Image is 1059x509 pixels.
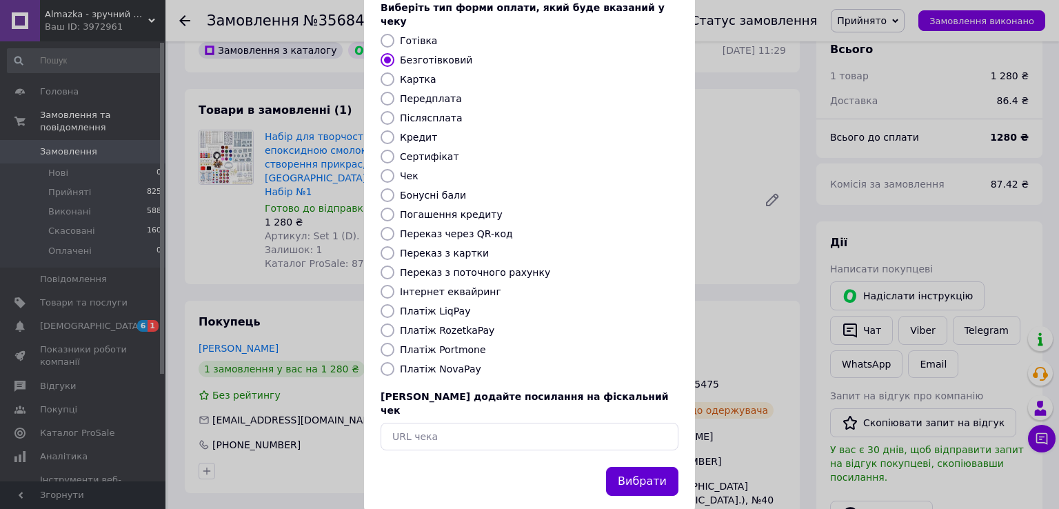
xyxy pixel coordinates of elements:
label: Готівка [400,35,437,46]
label: Погашення кредиту [400,209,503,220]
span: Виберіть тип форми оплати, який буде вказаний у чеку [381,2,665,27]
label: Безготівковий [400,54,472,66]
label: Переказ через QR-код [400,228,513,239]
label: Платіж Portmone [400,344,486,355]
label: Переказ з картки [400,248,489,259]
span: [PERSON_NAME] додайте посилання на фіскальний чек [381,391,669,416]
label: Кредит [400,132,437,143]
label: Чек [400,170,418,181]
label: Сертифікат [400,151,459,162]
label: Бонусні бали [400,190,466,201]
label: Платіж RozetkaPay [400,325,494,336]
label: Картка [400,74,436,85]
label: Передплата [400,93,462,104]
input: URL чека [381,423,678,450]
label: Інтернет еквайринг [400,286,501,297]
label: Післясплата [400,112,463,123]
button: Вибрати [606,467,678,497]
label: Платіж NovaPay [400,363,481,375]
label: Переказ з поточного рахунку [400,267,550,278]
label: Платіж LiqPay [400,306,470,317]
